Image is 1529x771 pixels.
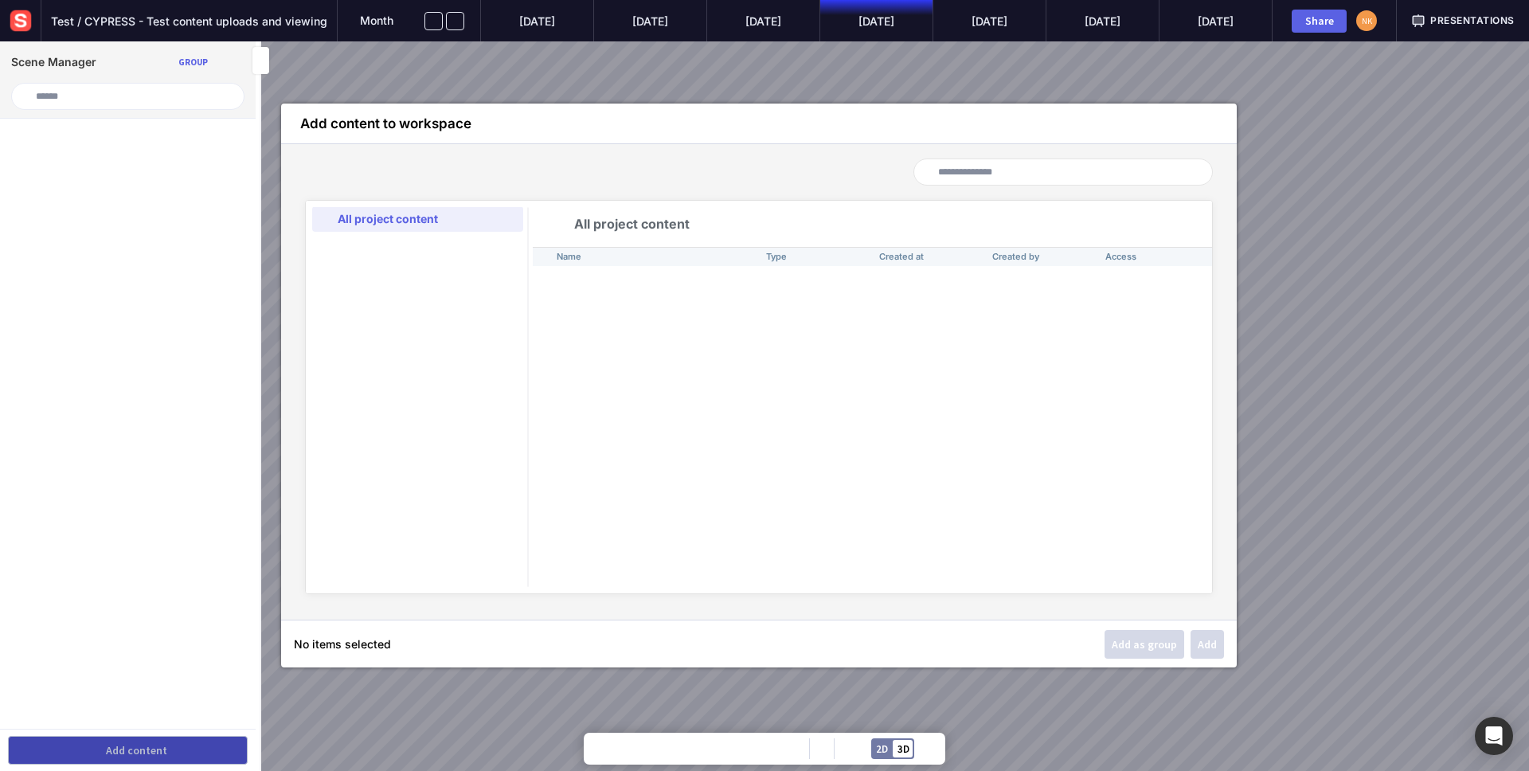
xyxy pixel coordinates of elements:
[8,736,248,765] button: Add content
[161,53,211,72] button: Group
[6,6,35,35] img: sensat
[11,56,96,69] h1: Scene Manager
[1475,717,1513,755] div: Open Intercom Messenger
[1362,16,1373,26] text: NK
[1105,630,1184,659] button: Add as group
[300,117,471,131] div: Add content to workspace
[178,58,208,67] div: Group
[51,13,327,29] span: Test / CYPRESS - Test content uploads and viewing
[760,247,873,266] th: Type
[897,744,909,754] div: 3D
[360,14,393,27] span: Month
[1099,247,1212,266] th: Access
[1411,14,1425,28] img: presentation.svg
[106,745,167,756] div: Add content
[876,744,888,754] div: 2D
[338,209,520,229] p: All project content
[1430,14,1515,28] span: Presentations
[550,247,760,266] th: Name
[1198,639,1217,650] div: Add
[986,247,1099,266] th: Created by
[1299,15,1339,26] div: Share
[873,247,986,266] th: Created at
[574,217,690,230] span: All project content
[1112,639,1177,650] div: Add as group
[1292,10,1347,33] button: Share
[1191,630,1224,659] button: Add
[294,636,391,652] p: No items selected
